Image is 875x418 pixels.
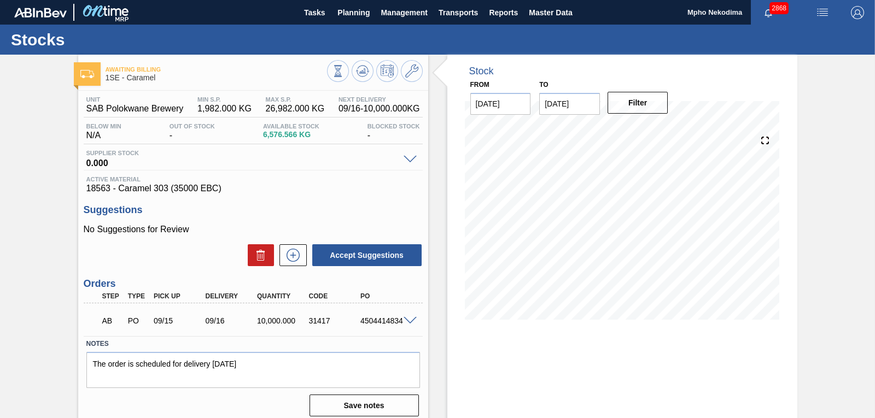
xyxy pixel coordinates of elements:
img: Ícone [80,70,94,78]
h3: Suggestions [84,204,423,216]
span: Tasks [302,6,326,19]
h3: Orders [84,278,423,290]
input: mm/dd/yyyy [539,93,600,115]
div: Quantity [254,292,311,300]
label: From [470,81,489,89]
span: Unit [86,96,184,103]
h1: Stocks [11,33,205,46]
label: Notes [86,336,420,352]
span: 1,982.000 KG [197,104,252,114]
button: Go to Master Data / General [401,60,423,82]
span: Reports [489,6,518,19]
span: Available Stock [263,123,319,129]
img: userActions [816,6,829,19]
span: 0.000 [86,156,398,167]
button: Schedule Inventory [376,60,398,82]
div: 31417 [306,316,363,325]
span: Next Delivery [339,96,420,103]
div: - [167,123,218,140]
div: Step [100,292,126,300]
div: - [365,123,423,140]
span: MAX S.P. [266,96,325,103]
textarea: The order is scheduled for delivery [DATE] [86,352,420,388]
button: Accept Suggestions [312,244,422,266]
span: Awaiting Billing [106,66,327,73]
button: Save notes [310,395,419,416]
span: Supplier Stock [86,150,398,156]
div: Delivery [203,292,260,300]
div: Delete Suggestions [242,244,274,266]
span: Active Material [86,176,420,182]
span: Out Of Stock [170,123,215,129]
button: Update Chart [352,60,374,82]
div: N/A [84,123,124,140]
div: New suggestion [274,244,307,266]
div: Stock [469,66,494,77]
div: Purchase order [125,316,151,325]
div: 09/16/2025 [203,316,260,325]
p: AB [102,316,123,325]
span: 09/16 - 10,000.000 KG [339,104,420,114]
div: 09/15/2025 [151,316,208,325]
span: Planning [337,6,370,19]
img: Logout [851,6,864,19]
p: No Suggestions for Review [84,225,423,234]
span: Master Data [529,6,572,19]
div: Pick up [151,292,208,300]
span: 6,576.566 KG [263,131,319,139]
button: Stocks Overview [327,60,349,82]
span: 18563 - Caramel 303 (35000 EBC) [86,184,420,193]
div: 4504414834 [358,316,415,325]
input: mm/dd/yyyy [470,93,531,115]
span: 26,982.000 KG [266,104,325,114]
span: SAB Polokwane Brewery [86,104,184,114]
span: 1SE - Caramel [106,74,327,82]
div: Code [306,292,363,300]
div: Awaiting Billing [100,309,126,333]
div: Type [125,292,151,300]
div: Accept Suggestions [307,243,423,267]
span: MIN S.P. [197,96,252,103]
label: to [539,81,548,89]
span: Below Min [86,123,121,129]
span: 2868 [769,2,789,14]
div: 10,000.000 [254,316,311,325]
div: PO [358,292,415,300]
span: Management [381,6,428,19]
img: TNhmsLtSVTkK8tSr43FrP2fwEKptu5GPRR3wAAAABJRU5ErkJggg== [14,8,67,17]
button: Filter [608,92,668,114]
button: Notifications [751,5,786,20]
span: Transports [439,6,478,19]
span: Blocked Stock [367,123,420,129]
